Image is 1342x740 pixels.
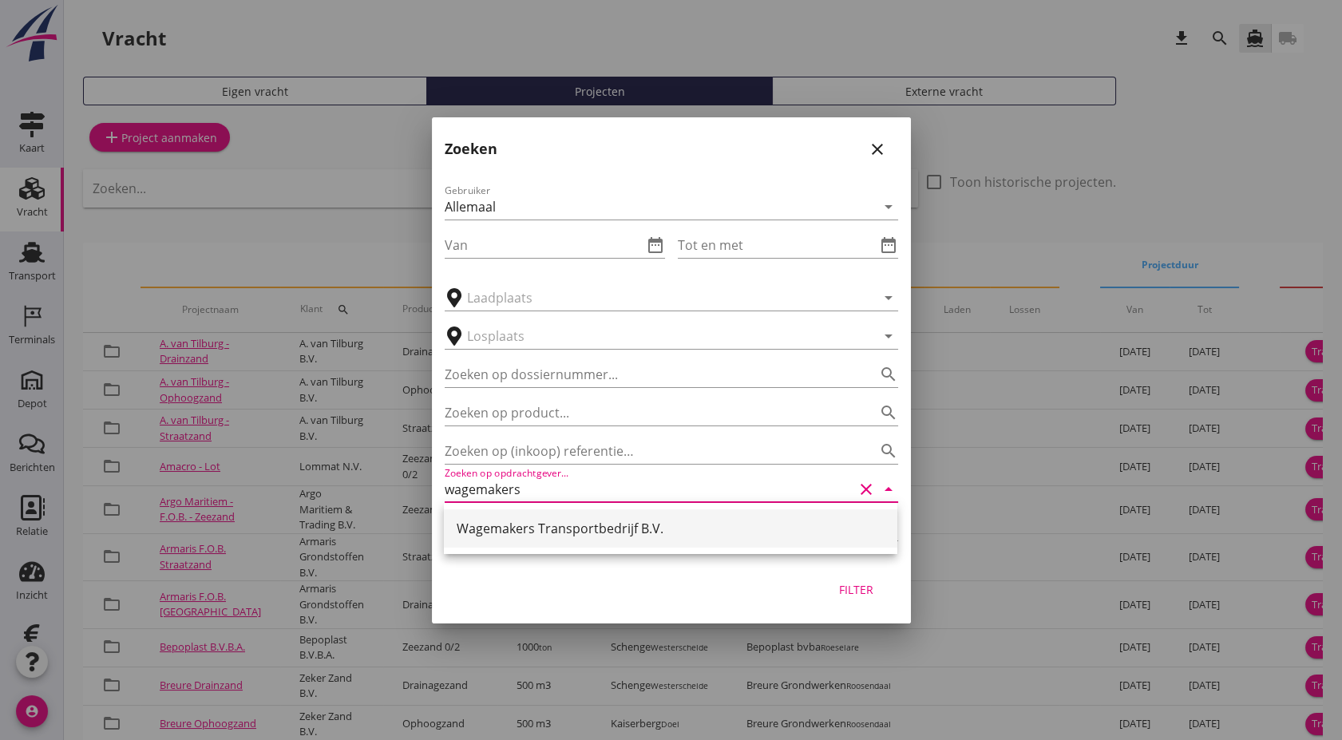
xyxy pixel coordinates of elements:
[678,232,876,258] input: Tot en met
[445,232,643,258] input: Van
[445,362,853,387] input: Zoeken op dossiernummer...
[879,326,898,346] i: arrow_drop_down
[879,441,898,461] i: search
[445,438,853,464] input: Zoeken op (inkoop) referentie…
[868,140,887,159] i: close
[445,200,496,214] div: Allemaal
[467,323,853,349] input: Losplaats
[445,477,853,502] input: Zoeken op opdrachtgever...
[467,285,853,311] input: Laadplaats
[879,480,898,499] i: arrow_drop_down
[879,197,898,216] i: arrow_drop_down
[879,403,898,422] i: search
[879,365,898,384] i: search
[646,235,665,255] i: date_range
[879,288,898,307] i: arrow_drop_down
[857,480,876,499] i: clear
[445,138,497,160] h2: Zoeken
[457,519,885,538] div: Wagemakers Transportbedrijf B.V.
[821,576,892,604] button: Filter
[445,400,853,425] input: Zoeken op product...
[834,581,879,598] div: Filter
[879,235,898,255] i: date_range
